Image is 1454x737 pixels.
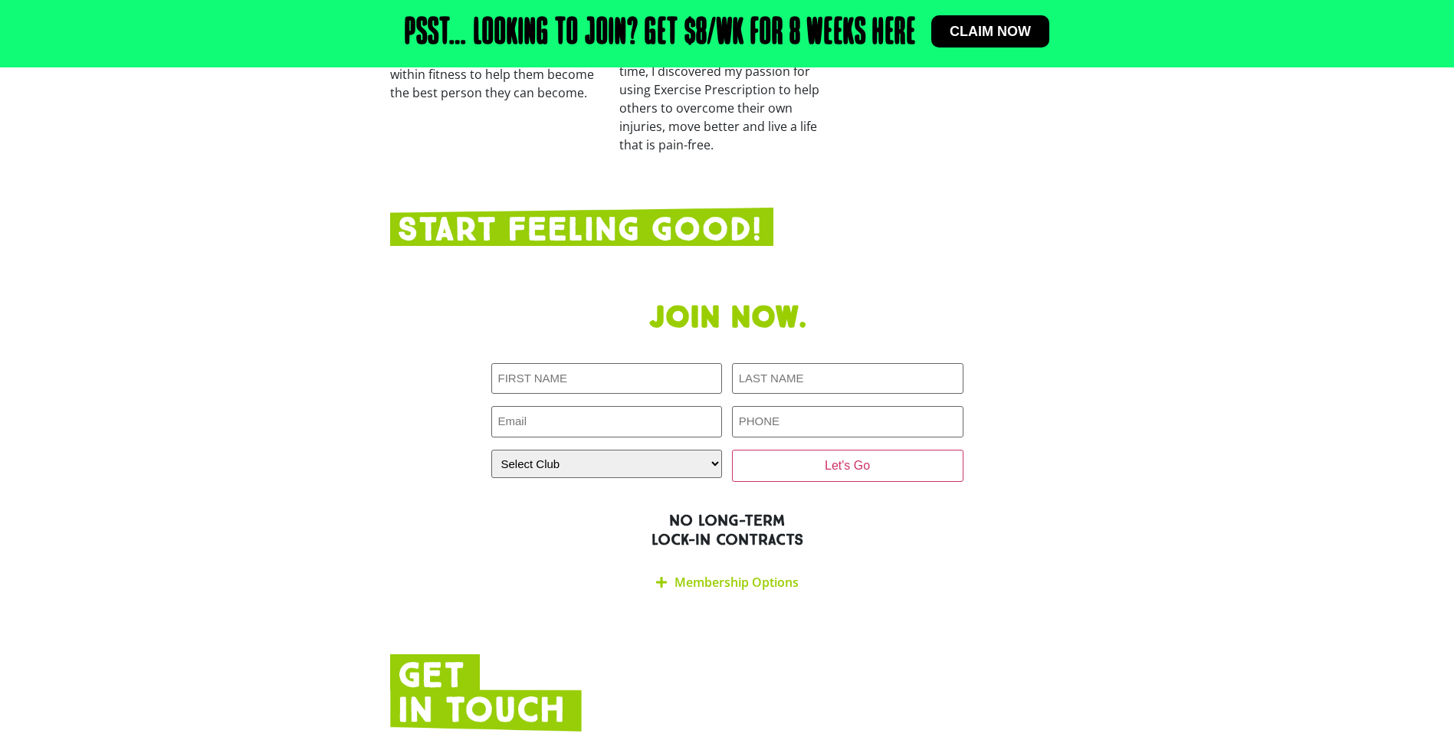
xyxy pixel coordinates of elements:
h2: NO LONG-TERM LOCK-IN CONTRACTS [390,511,1065,549]
a: Membership Options [674,574,799,591]
input: FIRST NAME [491,363,723,395]
input: PHONE [732,406,963,437]
input: Email [491,406,723,437]
a: Claim now [931,15,1049,47]
input: Let's Go [732,450,963,482]
div: Membership Options [491,565,963,601]
span: Claim now [950,25,1031,38]
h1: Join now. [390,300,1065,336]
h2: Psst… Looking to join? Get $8/wk for 8 weeks here [405,15,916,52]
input: LAST NAME [732,363,963,395]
